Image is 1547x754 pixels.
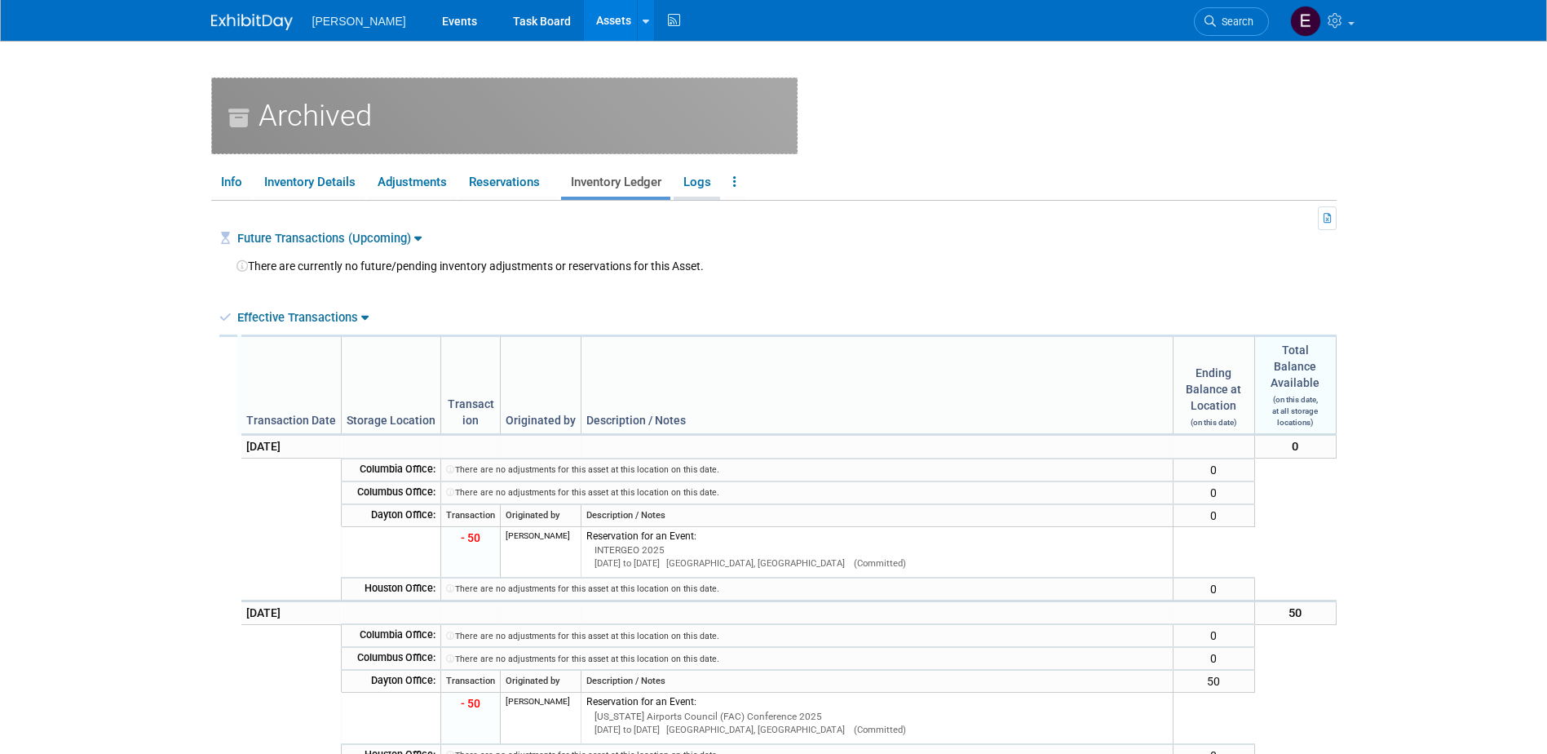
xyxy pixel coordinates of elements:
[1178,414,1249,428] div: (on this date)
[847,558,906,569] span: (Committed)
[441,481,1174,504] td: There are no adjustments for this asset at this location on this date.
[441,670,501,693] td: Transaction
[342,336,441,435] td: Storage Location
[211,78,798,154] div: Archived
[586,695,1168,709] div: Reservation for an Event:
[501,504,581,527] td: Originated by
[240,601,342,624] td: [DATE]
[441,336,501,435] td: Transaction
[586,530,1168,543] div: Reservation for an Event:
[1216,16,1253,28] span: Search
[371,674,435,686] span: Dayton Office:
[224,258,1332,274] div: There are currently no future/pending inventory adjustments or reservations for this Asset.
[368,168,456,197] a: Adjustments
[360,628,435,641] span: Columbia Office:
[1292,439,1298,454] span: 0
[1290,6,1321,37] img: Emy Volk
[461,531,480,544] span: - 50
[594,557,1168,570] div: [DATE] to [DATE]
[357,486,435,498] span: Columbus Office:
[240,336,342,435] td: Transaction Date
[1210,652,1217,665] span: 0
[561,168,670,197] a: Inventory Ledger
[365,582,435,594] span: Houston Office:
[240,435,342,459] td: [DATE]
[501,670,581,693] td: Originated by
[1260,391,1331,428] div: (on this date, at all storage locations)
[581,504,1174,527] td: Description / Notes
[237,231,422,246] a: Future Transactions (Upcoming)
[211,168,251,197] a: Info
[660,558,845,569] span: [GEOGRAPHIC_DATA], [GEOGRAPHIC_DATA]
[441,578,1174,601] td: There are no adjustments for this asset at this location on this date.
[1194,7,1269,36] a: Search
[1210,463,1217,477] span: 0
[501,526,581,578] td: [PERSON_NAME]
[581,670,1174,693] td: Description / Notes
[674,168,720,197] a: Logs
[459,168,558,197] a: Reservations
[1288,605,1302,620] span: 50
[1210,509,1217,522] span: 0
[1210,583,1217,596] span: 0
[594,710,1168,724] div: [US_STATE] Airports Council (FAC) Conference 2025
[594,724,1168,737] div: [DATE] to [DATE]
[254,168,365,197] a: Inventory Details
[501,693,581,744] td: [PERSON_NAME]
[357,651,435,663] span: Columbus Office:
[501,336,581,435] td: Originated by
[660,725,845,735] span: [GEOGRAPHIC_DATA], [GEOGRAPHIC_DATA]
[461,697,480,710] span: - 50
[847,725,906,735] span: (Committed)
[441,624,1174,647] td: There are no adjustments for this asset at this location on this date.
[1210,486,1217,499] span: 0
[581,336,1174,435] td: Description / Notes
[1207,675,1220,688] span: 50
[441,504,501,527] td: Transaction
[1254,336,1336,435] td: Total Balance Available
[211,14,293,30] img: ExhibitDay
[1173,336,1254,435] td: Ending Balance at Location
[594,543,1168,557] div: INTERGEO 2025
[1210,629,1217,642] span: 0
[360,463,435,475] span: Columbia Office:
[312,15,406,28] span: [PERSON_NAME]
[237,310,369,325] a: Effective Transactions
[441,459,1174,481] td: There are no adjustments for this asset at this location on this date.
[441,647,1174,670] td: There are no adjustments for this asset at this location on this date.
[371,508,435,521] span: Dayton Office:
